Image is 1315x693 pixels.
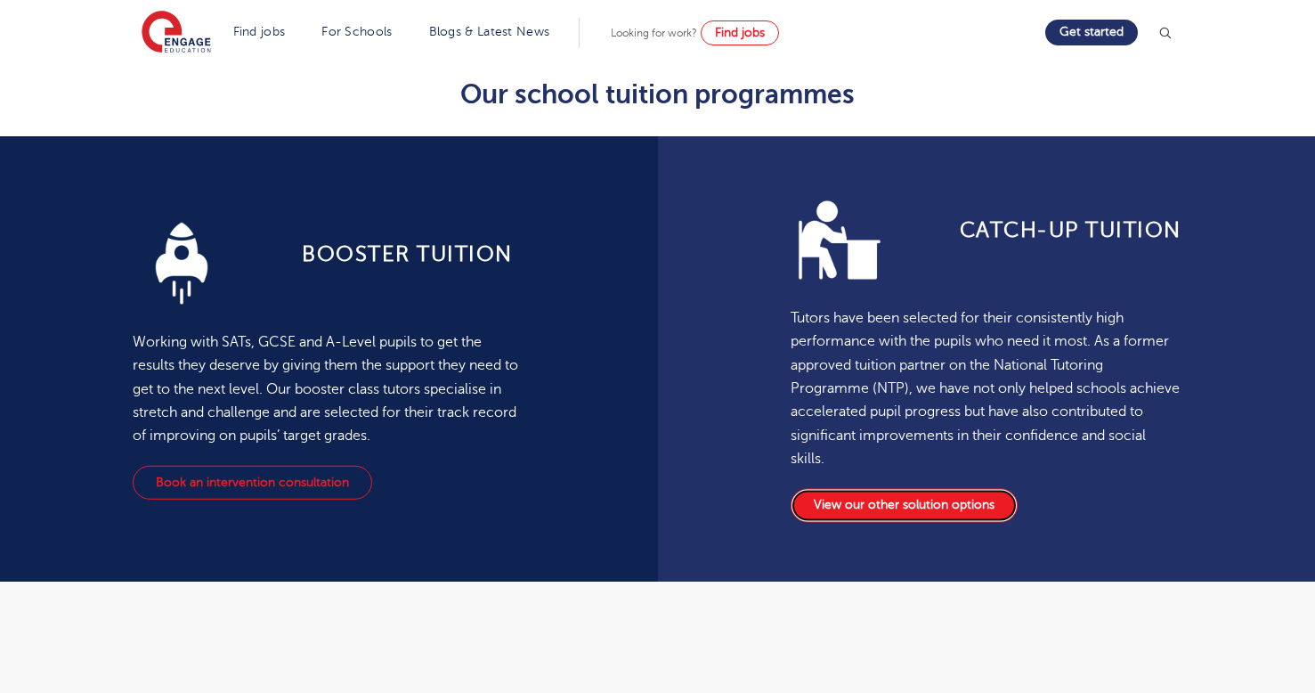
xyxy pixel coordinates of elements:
a: Get started [1045,20,1138,45]
span: Working with SATs, GCSE and A-Level pupils to get the results they deserve by giving them the sup... [133,334,518,444]
b: Booster Tuition [302,241,513,265]
a: View our other solution options [791,489,1018,523]
p: Tutors have been selected for their consistently high performance with the pupils who need it mos... [791,307,1182,471]
a: Book an intervention consultation [133,465,372,499]
a: Blogs & Latest News [429,25,550,38]
span: Find jobs [715,26,765,39]
a: For Schools [321,25,392,38]
img: Engage Education [142,11,211,55]
b: Catch-up tuition [960,218,1181,242]
span: Looking for work? [611,27,697,39]
a: Find jobs [233,25,286,38]
b: Our school tuition programmes [460,79,855,110]
a: Find jobs [701,20,779,45]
